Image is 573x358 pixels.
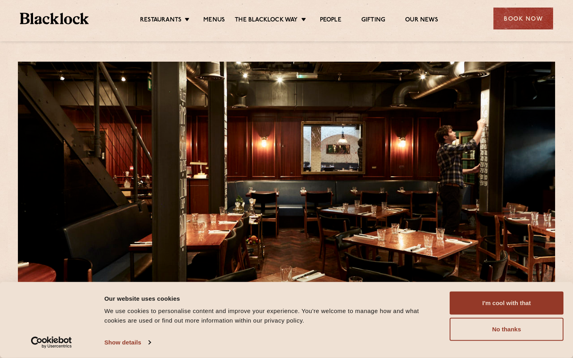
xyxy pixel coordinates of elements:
[20,13,89,24] img: BL_Textured_Logo-footer-cropped.svg
[493,8,553,29] div: Book Now
[203,16,225,25] a: Menus
[320,16,341,25] a: People
[405,16,438,25] a: Our News
[450,318,563,341] button: No thanks
[361,16,385,25] a: Gifting
[104,337,150,348] a: Show details
[235,16,298,25] a: The Blacklock Way
[104,306,440,325] div: We use cookies to personalise content and improve your experience. You're welcome to manage how a...
[450,292,563,315] button: I'm cool with that
[17,337,86,348] a: Usercentrics Cookiebot - opens in a new window
[140,16,181,25] a: Restaurants
[104,294,440,303] div: Our website uses cookies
